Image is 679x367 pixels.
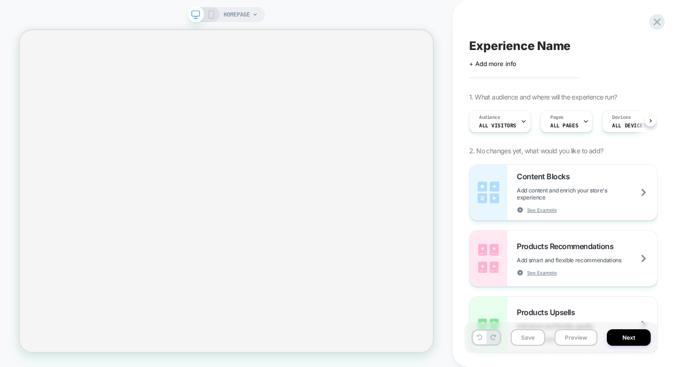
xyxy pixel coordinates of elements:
span: Devices [612,114,630,121]
button: Next [607,329,651,346]
span: Pages [550,114,563,121]
button: Preview [555,329,597,346]
span: Experience Name [469,39,571,53]
span: All Visitors [479,122,516,129]
button: Save [511,329,545,346]
span: Products Recommendations [517,242,618,251]
span: HOMEPAGE [224,7,250,22]
span: Audience [479,114,500,121]
span: 1. What audience and where will the experience run? [469,93,617,101]
span: Add smart and flexible recommendations [517,257,645,264]
span: 2. No changes yet, what would you like to add? [469,147,603,155]
span: See Example [527,269,557,276]
span: ALL PAGES [550,122,578,129]
span: See Example [527,207,557,213]
span: + Add more info [469,60,516,67]
span: Content Blocks [517,172,574,181]
span: Products Upsells [517,308,580,317]
span: ALL DEVICES [612,122,646,129]
span: Add content and enrich your store's experience [517,187,657,201]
